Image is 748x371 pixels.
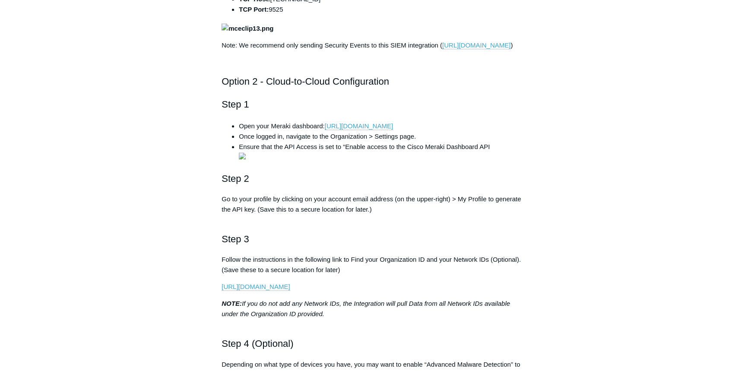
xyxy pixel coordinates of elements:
[222,336,526,351] h2: Step 4 (Optional)
[222,97,526,112] h2: Step 1
[222,254,526,275] p: Follow the instructions in the following link to Find your Organization ID and your Network IDs (...
[222,23,273,34] img: mceclip13.png
[239,4,526,15] li: 9525
[239,131,526,142] li: Once logged in, navigate to the Organization > Settings page.
[222,194,526,225] p: Go to your profile by clicking on your account email address (on the upper-right) > My Profile to...
[239,121,526,131] li: Open your Meraki dashboard:
[239,152,246,159] img: 30438496722451
[325,122,393,130] a: [URL][DOMAIN_NAME]
[222,283,290,291] a: [URL][DOMAIN_NAME]
[442,41,510,49] a: [URL][DOMAIN_NAME]
[239,142,526,162] li: Ensure that the API Access is set to “Enable access to the Cisco Meraki Dashboard API
[222,300,242,307] strong: NOTE:
[222,231,526,247] h2: Step 3
[222,40,526,51] p: Note: We recommend only sending Security Events to this SIEM integration ( )
[239,6,269,13] strong: TCP Port:
[222,74,526,89] h2: Option 2 - Cloud-to-Cloud Configuration
[222,171,526,186] h2: Step 2
[222,300,510,317] em: If you do not add any Network IDs, the Integration will pull Data from all Network IDs available ...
